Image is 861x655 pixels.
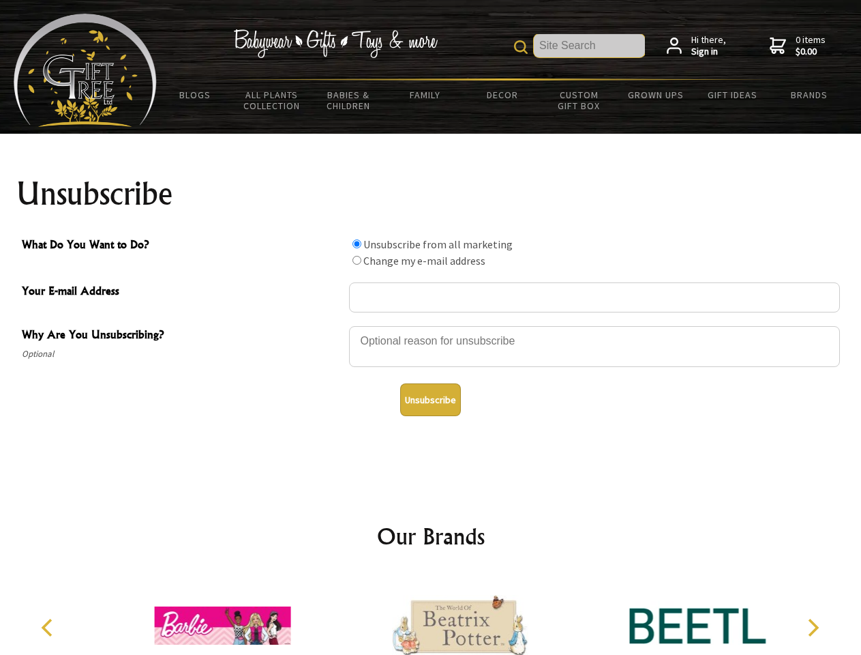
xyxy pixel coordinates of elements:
span: Optional [22,346,342,362]
span: Why Are You Unsubscribing? [22,326,342,346]
a: Custom Gift Box [541,81,618,120]
a: All Plants Collection [234,81,311,120]
span: Hi there, [691,34,726,58]
img: Babywear - Gifts - Toys & more [233,29,438,58]
button: Previous [34,613,64,643]
a: Decor [464,81,541,109]
a: BLOGS [157,81,234,109]
img: Babyware - Gifts - Toys and more... [14,14,157,127]
strong: $0.00 [796,46,826,58]
span: 0 items [796,33,826,58]
span: Your E-mail Address [22,282,342,302]
a: Gift Ideas [694,81,771,109]
a: Grown Ups [617,81,694,109]
button: Unsubscribe [400,383,461,416]
input: Your E-mail Address [349,282,840,312]
button: Next [798,613,828,643]
input: Site Search [534,34,645,57]
label: Unsubscribe from all marketing [363,237,513,251]
a: Family [387,81,464,109]
img: product search [514,40,528,54]
h1: Unsubscribe [16,177,845,210]
span: What Do You Want to Do? [22,236,342,256]
input: What Do You Want to Do? [352,256,361,265]
a: Brands [771,81,848,109]
a: Babies & Children [310,81,387,120]
strong: Sign in [691,46,726,58]
h2: Our Brands [27,520,834,553]
a: 0 items$0.00 [770,34,826,58]
label: Change my e-mail address [363,254,485,267]
a: Hi there,Sign in [667,34,726,58]
textarea: Why Are You Unsubscribing? [349,326,840,367]
input: What Do You Want to Do? [352,239,361,248]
